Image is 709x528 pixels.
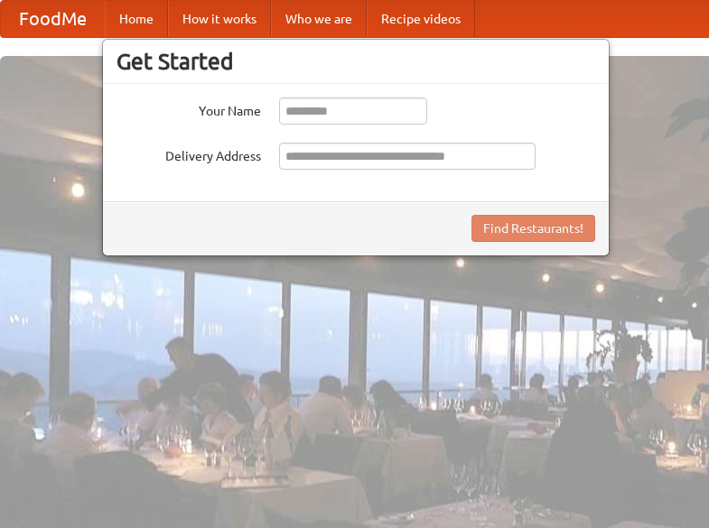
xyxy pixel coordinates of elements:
[168,1,271,37] a: How it works
[117,143,261,165] label: Delivery Address
[105,1,168,37] a: Home
[117,97,261,120] label: Your Name
[367,1,475,37] a: Recipe videos
[271,1,367,37] a: Who we are
[1,1,105,37] a: FoodMe
[117,48,595,75] h3: Get Started
[471,215,595,242] button: Find Restaurants!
